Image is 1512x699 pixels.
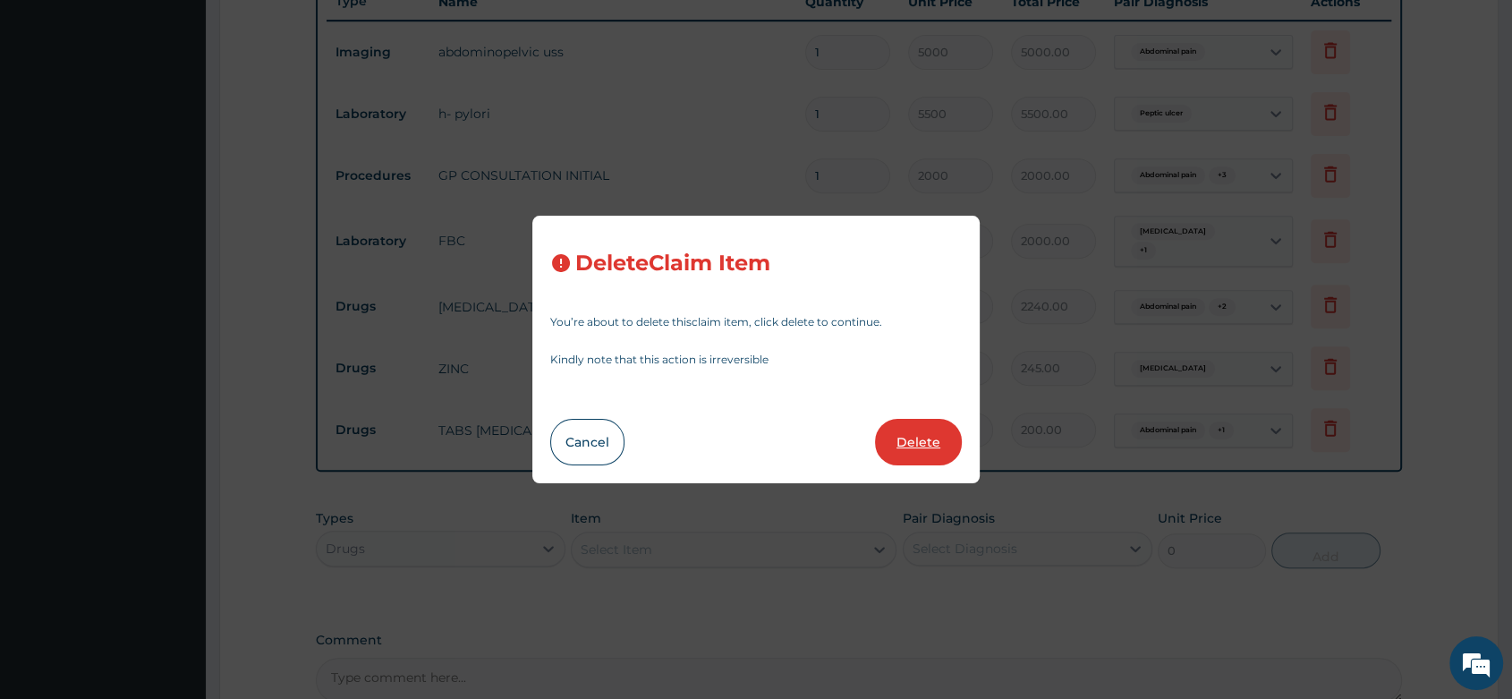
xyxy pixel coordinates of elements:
textarea: Type your message and hit 'Enter' [9,489,341,551]
h3: Delete Claim Item [575,251,770,276]
p: You’re about to delete this claim item , click delete to continue. [550,317,962,328]
img: d_794563401_company_1708531726252_794563401 [33,90,72,134]
div: Minimize live chat window [293,9,336,52]
span: We're online! [104,226,247,406]
div: Chat with us now [93,100,301,124]
button: Delete [875,419,962,465]
button: Cancel [550,419,624,465]
p: Kindly note that this action is irreversible [550,354,962,365]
